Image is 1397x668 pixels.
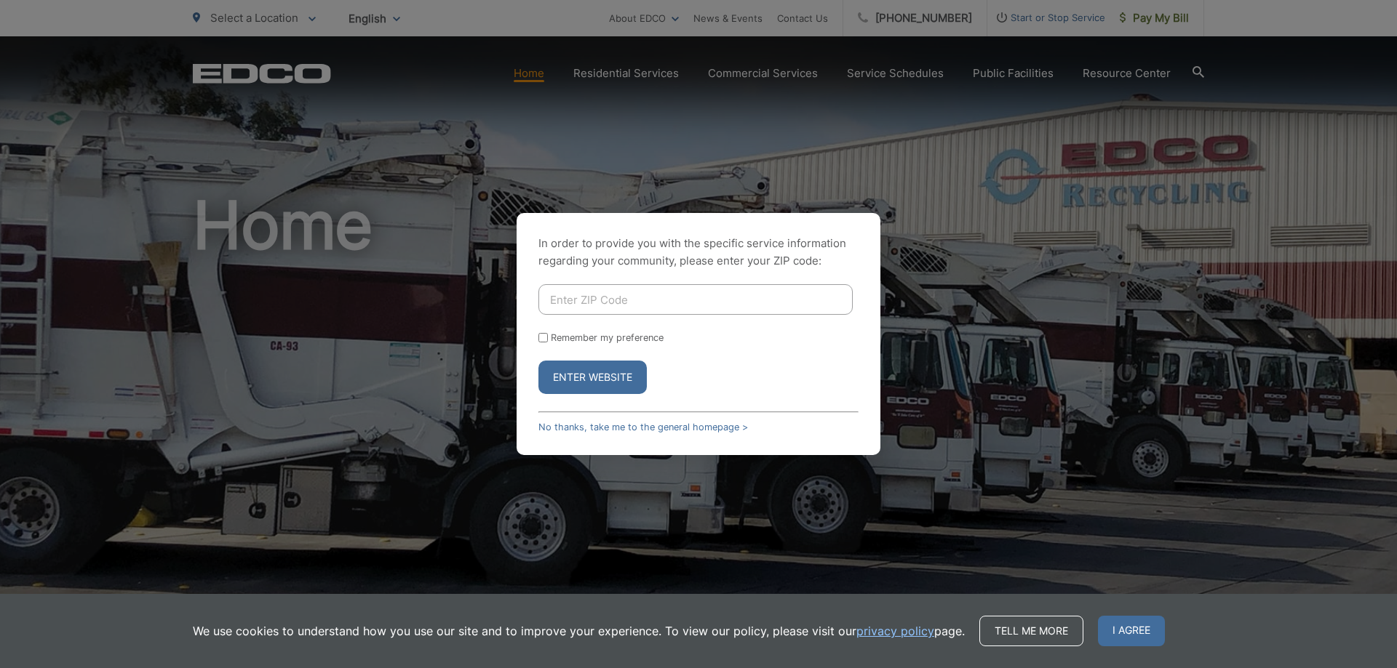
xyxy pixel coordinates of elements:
[856,622,934,640] a: privacy policy
[551,332,664,343] label: Remember my preference
[538,422,748,432] a: No thanks, take me to the general homepage >
[538,361,647,394] button: Enter Website
[979,616,1083,646] a: Tell me more
[193,622,965,640] p: We use cookies to understand how you use our site and to improve your experience. To view our pol...
[538,284,853,315] input: Enter ZIP Code
[1098,616,1165,646] span: I agree
[538,235,859,270] p: In order to provide you with the specific service information regarding your community, please en...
